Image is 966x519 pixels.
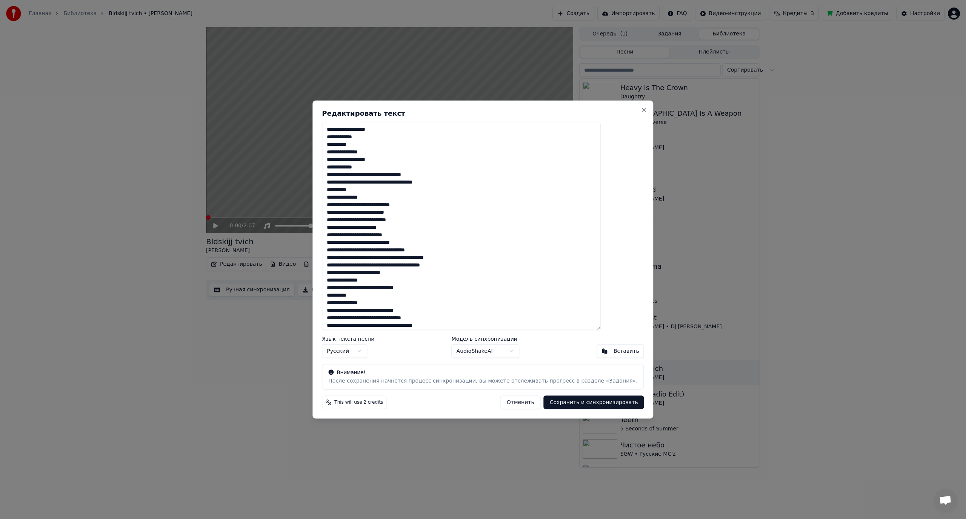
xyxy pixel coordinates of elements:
button: Вставить [597,344,644,358]
span: This will use 2 credits [334,400,383,406]
label: Язык текста песни [322,336,374,341]
div: После сохранения начнется процесс синхронизации, вы можете отслеживать прогресс в разделе «Задания». [328,377,637,385]
label: Модель синхронизации [452,336,520,341]
button: Сохранить и синхронизировать [544,396,644,409]
div: Вставить [614,348,639,355]
button: Отменить [500,396,541,409]
div: Внимание! [328,369,637,377]
h2: Редактировать текст [322,110,644,116]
